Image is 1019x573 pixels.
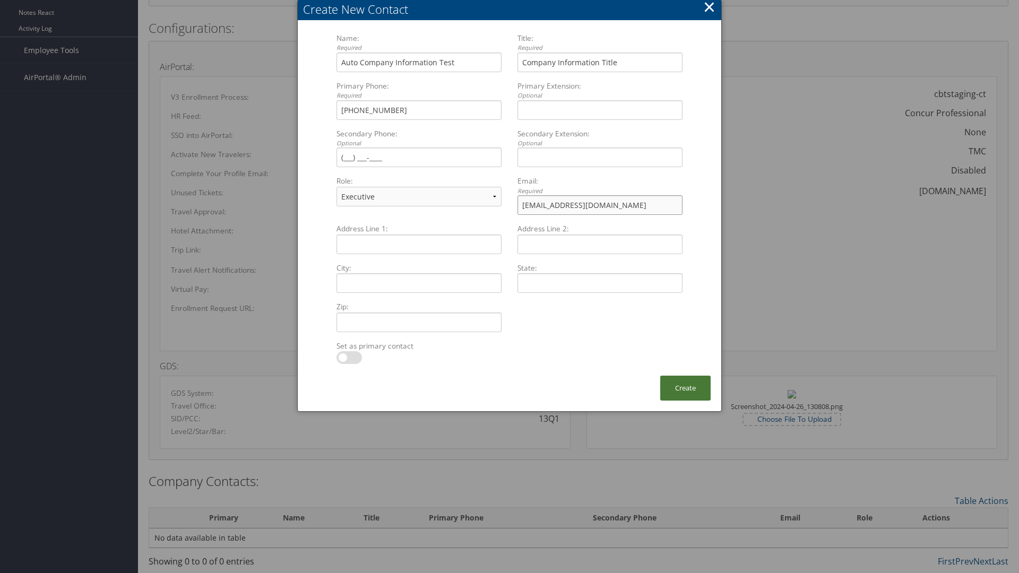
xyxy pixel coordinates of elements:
label: Secondary Extension: [513,128,687,148]
label: Address Line 1: [332,223,506,234]
label: City: [332,263,506,273]
input: Zip: [336,312,502,332]
input: Email:Required [517,195,683,215]
input: Secondary Phone:Optional [336,147,502,167]
label: Primary Extension: [513,81,687,100]
label: Email: [513,176,687,195]
label: Set as primary contact [332,341,506,351]
input: Secondary Extension:Optional [517,147,683,167]
div: Required [517,44,683,53]
input: State: [517,273,683,293]
div: Optional [336,139,502,148]
label: Zip: [332,301,506,312]
div: Optional [517,139,683,148]
div: Optional [517,91,683,100]
label: Primary Phone: [332,81,506,100]
select: Role: [336,187,502,206]
div: Required [517,187,683,196]
label: Role: [332,176,506,186]
label: Name: [332,33,506,53]
input: Primary Extension:Optional [517,100,683,120]
div: Create New Contact [303,1,721,18]
input: City: [336,273,502,293]
button: Create [660,376,711,401]
label: Secondary Phone: [332,128,506,148]
label: State: [513,263,687,273]
div: Required [336,91,502,100]
input: Primary Phone:Required [336,100,502,120]
label: Title: [513,33,687,53]
input: Name:Required [336,53,502,72]
input: Title:Required [517,53,683,72]
input: Address Line 2: [517,235,683,254]
input: Address Line 1: [336,235,502,254]
label: Address Line 2: [513,223,687,234]
div: Required [336,44,502,53]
